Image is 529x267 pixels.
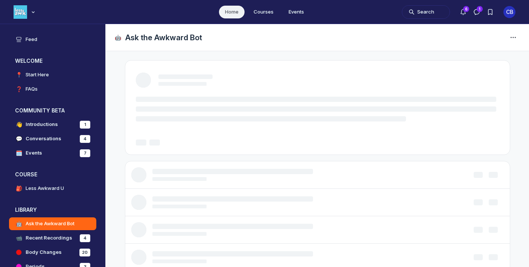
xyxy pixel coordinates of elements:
header: Page Header [106,24,529,51]
a: 💬Conversations4 [9,132,96,145]
span: 🤖 [115,34,122,41]
button: Bookmarks [483,5,497,19]
a: Courses [248,6,280,18]
h4: Recent Recordings [26,234,72,242]
span: 🗓️ [15,149,23,157]
span: ❓ [15,85,23,93]
span: 🎒 [15,185,23,192]
h4: Introductions [26,121,58,128]
span: 👋 [15,121,23,128]
h4: Events [26,149,42,157]
button: Direct messages [470,5,483,19]
button: COURSECollapse space [9,168,96,181]
a: 🗓️Events7 [9,147,96,159]
button: User menu options [503,6,515,18]
h3: LIBRARY [15,206,37,214]
div: 4 [80,234,90,242]
button: LIBRARYCollapse space [9,204,96,216]
h3: COMMUNITY BETA [15,107,65,114]
h3: WELCOME [15,57,43,65]
button: WELCOMECollapse space [9,55,96,67]
h3: COURSE [15,171,37,178]
button: Space settings [506,31,520,44]
h4: Body Changes [26,249,62,256]
button: Less Awkward Hub logo [14,5,37,20]
a: 📍Start Here [9,68,96,81]
span: 📹 [15,234,23,242]
a: Body Changes20 [9,246,96,259]
div: 7 [80,149,90,157]
div: 20 [79,249,90,256]
button: Notifications [456,5,470,19]
a: 🤖Ask the Awkward Bot [9,217,96,230]
h4: Start Here [26,71,49,79]
span: 📍 [15,71,23,79]
a: Home [219,6,245,18]
a: 👋Introductions1 [9,118,96,131]
a: ❓FAQs [9,83,96,96]
h4: Less Awkward U [26,185,64,192]
svg: Space settings [509,33,518,42]
a: Events [283,6,310,18]
a: Feed [9,33,96,46]
div: 1 [80,121,90,129]
a: 📹Recent Recordings4 [9,232,96,244]
h4: Conversations [26,135,61,143]
span: 💬 [15,135,23,143]
button: COMMUNITY BETACollapse space [9,105,96,117]
img: Less Awkward Hub logo [14,5,27,19]
button: Search [402,5,450,19]
h4: FAQs [26,85,38,93]
h4: Ask the Awkward Bot [26,220,74,228]
h4: Feed [26,36,37,43]
a: 🎒Less Awkward U [9,182,96,195]
div: 4 [80,135,90,143]
h1: Ask the Awkward Bot [125,32,202,43]
div: CB [503,6,515,18]
span: 🤖 [15,220,23,228]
